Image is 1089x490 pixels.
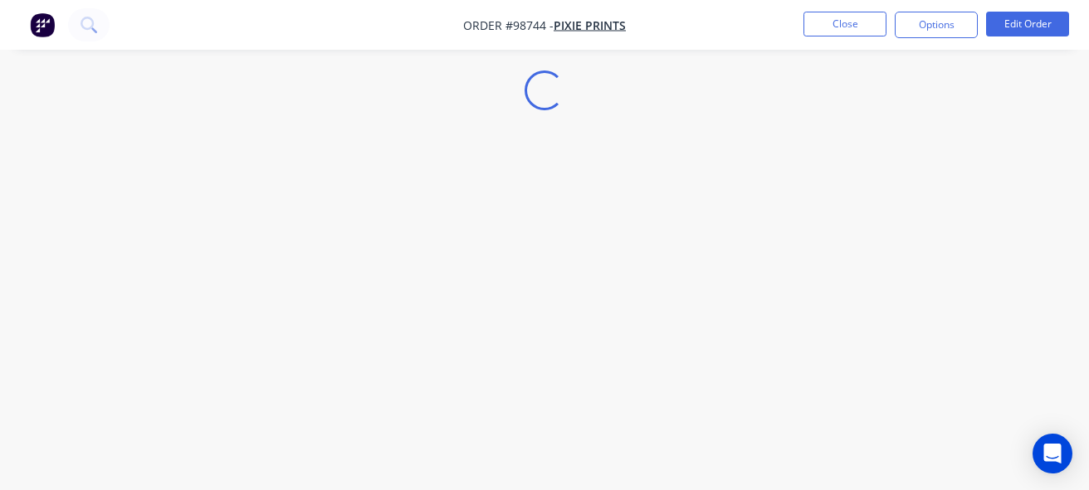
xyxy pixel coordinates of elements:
div: Open Intercom Messenger [1033,434,1072,473]
img: Factory [30,12,55,37]
span: Order #98744 - [463,17,554,33]
button: Edit Order [986,12,1069,36]
button: Options [895,12,978,38]
a: Pixie Prints [554,17,626,33]
button: Close [803,12,886,36]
